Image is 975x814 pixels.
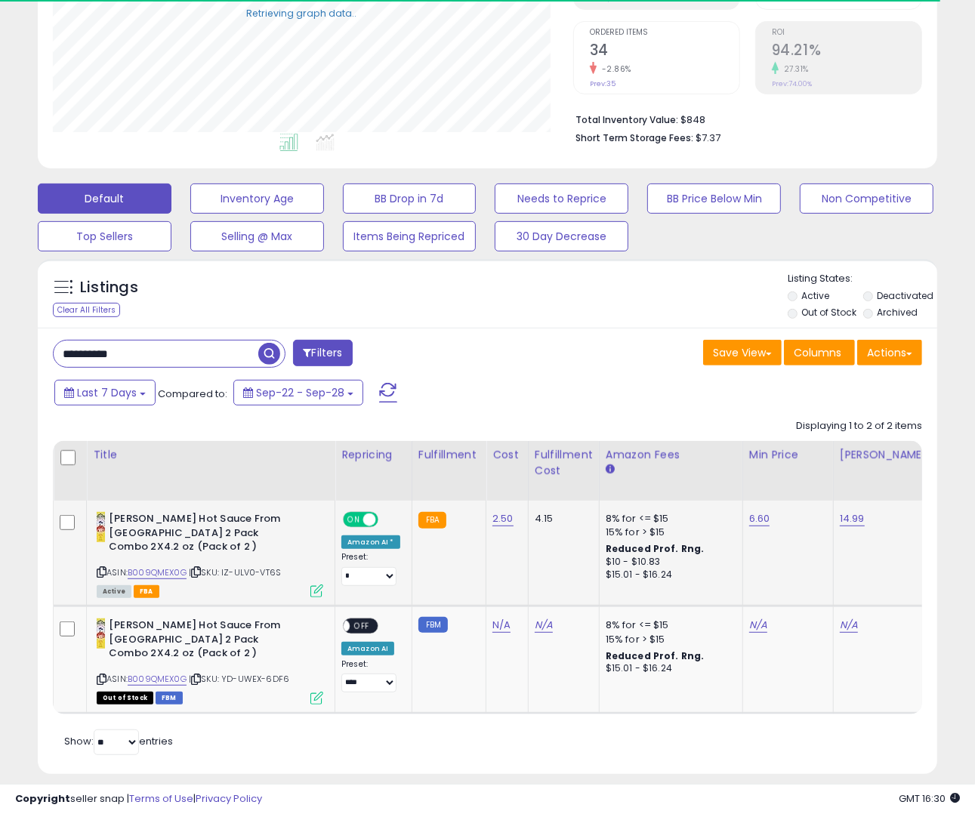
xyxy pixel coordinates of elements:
span: Compared to: [158,387,227,401]
span: OFF [350,620,374,633]
h5: Listings [80,277,138,298]
div: Amazon Fees [606,447,736,463]
a: N/A [535,618,553,633]
div: ASIN: [97,512,323,596]
span: All listings that are currently out of stock and unavailable for purchase on Amazon [97,692,153,705]
small: Amazon Fees. [606,463,615,476]
small: Prev: 74.00% [772,79,812,88]
div: Preset: [341,659,400,693]
div: $15.01 - $16.24 [606,662,731,675]
div: Displaying 1 to 2 of 2 items [796,419,922,433]
button: Non Competitive [800,183,933,214]
a: N/A [749,618,767,633]
a: 2.50 [492,511,514,526]
div: 15% for > $15 [606,633,731,646]
button: 30 Day Decrease [495,221,628,251]
label: Out of Stock [801,306,856,319]
a: N/A [492,618,511,633]
div: 4.15 [535,512,588,526]
span: FBM [156,692,183,705]
h2: 94.21% [772,42,921,62]
p: Listing States: [788,272,937,286]
div: Cost [492,447,522,463]
div: 8% for <= $15 [606,512,731,526]
span: OFF [376,513,400,526]
button: Sep-22 - Sep-28 [233,380,363,405]
label: Deactivated [877,289,933,302]
span: | SKU: YD-UWEX-6DF6 [189,673,289,685]
li: $848 [575,109,911,128]
b: Short Term Storage Fees: [575,131,693,144]
b: Total Inventory Value: [575,113,678,126]
small: FBM [418,617,448,633]
div: $15.01 - $16.24 [606,569,731,581]
span: Last 7 Days [77,385,137,400]
button: Items Being Repriced [343,221,477,251]
div: Min Price [749,447,827,463]
span: ROI [772,29,921,37]
span: FBA [134,585,159,598]
b: [PERSON_NAME] Hot Sauce From [GEOGRAPHIC_DATA] 2 Pack Combo 2X4.2 oz (Pack of 2 ) [109,512,292,558]
label: Active [801,289,829,302]
div: Amazon AI * [341,535,400,549]
div: Repricing [341,447,406,463]
div: seller snap | | [15,792,262,806]
div: Amazon AI [341,642,394,655]
span: Sep-22 - Sep-28 [256,385,344,400]
div: Fulfillment Cost [535,447,593,479]
button: BB Price Below Min [647,183,781,214]
img: 41j8qV1M3rL._SL40_.jpg [97,512,105,542]
div: Fulfillment [418,447,480,463]
small: FBA [418,512,446,529]
button: Inventory Age [190,183,324,214]
button: Actions [857,340,922,365]
div: Title [93,447,329,463]
small: Prev: 35 [590,79,616,88]
div: 15% for > $15 [606,526,731,539]
button: Save View [703,340,782,365]
span: $7.37 [696,131,720,145]
button: Columns [784,340,855,365]
label: Archived [877,306,918,319]
a: 6.60 [749,511,770,526]
span: Columns [794,345,841,360]
div: Clear All Filters [53,303,120,317]
button: Top Sellers [38,221,171,251]
h2: 34 [590,42,739,62]
button: Selling @ Max [190,221,324,251]
img: 41j8qV1M3rL._SL40_.jpg [97,618,105,649]
a: B009QMEX0G [128,566,187,579]
b: Reduced Prof. Rng. [606,649,705,662]
span: 2025-10-9 16:30 GMT [899,791,960,806]
div: Preset: [341,552,400,586]
a: 14.99 [840,511,865,526]
a: Privacy Policy [196,791,262,806]
span: Ordered Items [590,29,739,37]
button: Last 7 Days [54,380,156,405]
div: $10 - $10.83 [606,556,731,569]
div: ASIN: [97,618,323,702]
div: [PERSON_NAME] [840,447,930,463]
a: Terms of Use [129,791,193,806]
div: Retrieving graph data.. [246,7,356,20]
small: 27.31% [779,63,809,75]
button: Default [38,183,171,214]
small: -2.86% [597,63,631,75]
button: BB Drop in 7d [343,183,477,214]
a: N/A [840,618,858,633]
button: Needs to Reprice [495,183,628,214]
div: 8% for <= $15 [606,618,731,632]
a: B009QMEX0G [128,673,187,686]
span: All listings currently available for purchase on Amazon [97,585,131,598]
button: Filters [293,340,352,366]
span: | SKU: IZ-ULV0-VT6S [189,566,281,578]
b: [PERSON_NAME] Hot Sauce From [GEOGRAPHIC_DATA] 2 Pack Combo 2X4.2 oz (Pack of 2 ) [109,618,292,664]
span: ON [344,513,363,526]
span: Show: entries [64,734,173,748]
b: Reduced Prof. Rng. [606,542,705,555]
strong: Copyright [15,791,70,806]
